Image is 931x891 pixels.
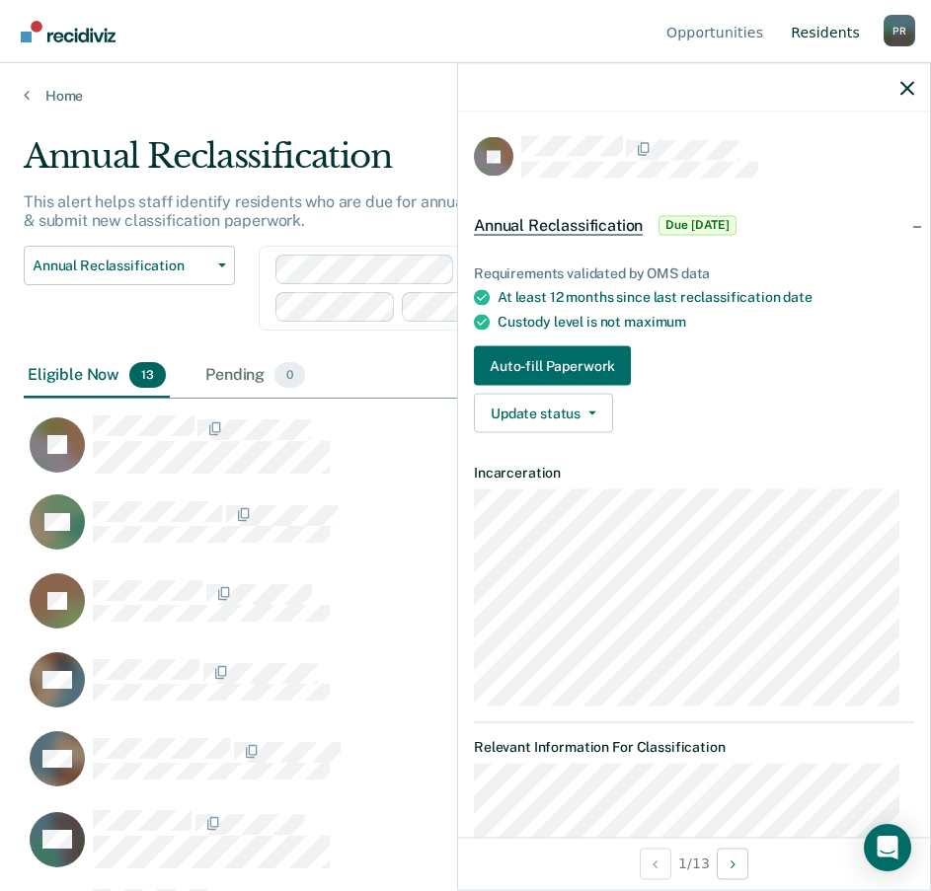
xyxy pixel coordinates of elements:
div: P R [884,15,915,46]
button: Next Opportunity [717,848,748,879]
img: Recidiviz [21,21,116,42]
div: CaseloadOpportunityCell-00594151 [24,730,797,809]
div: 1 / 13 [458,837,930,889]
span: 13 [129,362,166,388]
span: maximum [624,314,686,330]
p: This alert helps staff identify residents who are due for annual custody reclassification and dir... [24,192,858,230]
dt: Relevant Information For Classification [474,739,914,756]
span: date [783,289,812,305]
div: CaseloadOpportunityCell-00667254 [24,414,797,493]
a: Home [24,87,907,105]
span: 0 [274,362,305,388]
a: Navigate to form link [474,346,914,386]
button: Profile dropdown button [884,15,915,46]
div: CaseloadOpportunityCell-00477037 [24,493,797,572]
div: CaseloadOpportunityCell-00585692 [24,651,797,730]
button: Update status [474,394,613,433]
div: Eligible Now [24,354,170,398]
dt: Incarceration [474,465,914,482]
div: Annual ReclassificationDue [DATE] [458,193,930,257]
div: Pending [201,354,309,398]
div: Custody level is not [498,314,914,331]
div: Open Intercom Messenger [864,824,911,871]
button: Auto-fill Paperwork [474,346,631,386]
span: Annual Reclassification [474,215,643,235]
div: At least 12 months since last reclassification [498,289,914,306]
button: Previous Opportunity [640,848,671,879]
div: CaseloadOpportunityCell-00661147 [24,572,797,651]
div: CaseloadOpportunityCell-00561370 [24,809,797,888]
span: Due [DATE] [659,215,737,235]
span: Annual Reclassification [33,258,210,274]
div: Annual Reclassification [24,136,862,192]
div: Requirements validated by OMS data [474,264,914,281]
